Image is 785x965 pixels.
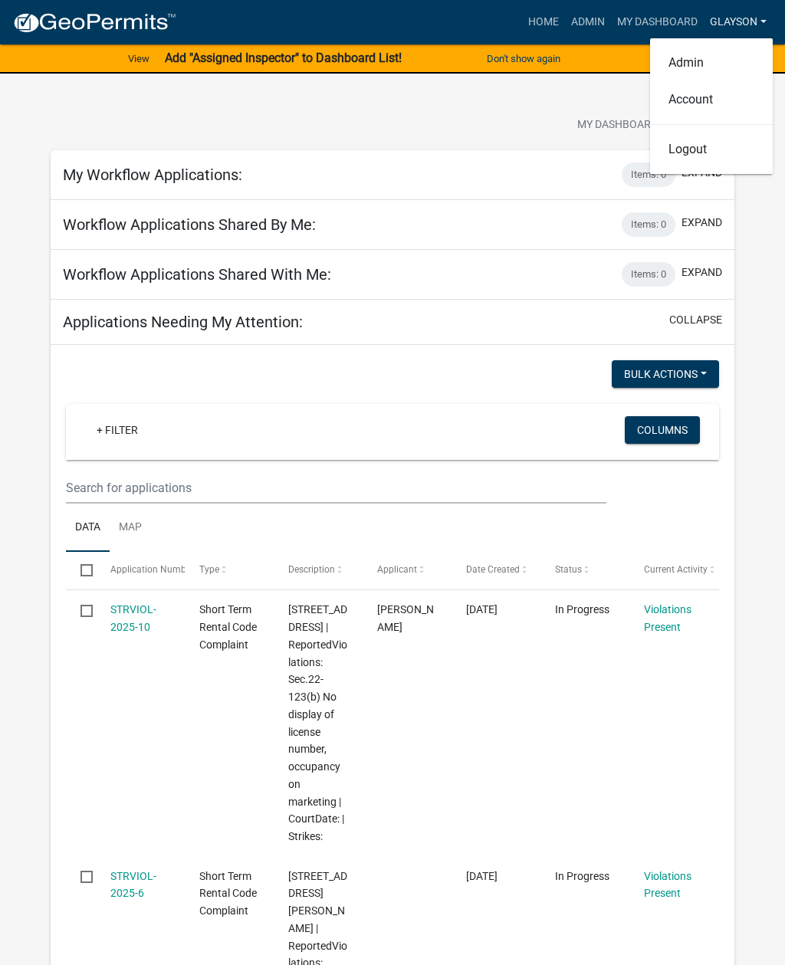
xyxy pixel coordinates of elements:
[682,215,722,231] button: expand
[288,603,347,842] span: 168 CLUBHOUSE RD | ReportedViolations: Sec.22-123(b) No display of license number, occupancy on m...
[669,312,722,328] button: collapse
[644,564,708,575] span: Current Activity
[555,870,609,882] span: In Progress
[110,603,156,633] a: STRVIOL-2025-10
[274,552,363,589] datatable-header-cell: Description
[622,262,675,287] div: Items: 0
[63,313,303,331] h5: Applications Needing My Attention:
[122,46,156,71] a: View
[625,416,700,444] button: Columns
[650,131,773,168] a: Logout
[110,504,151,553] a: Map
[377,603,434,633] span: Stephanie Morris
[650,81,773,118] a: Account
[63,265,331,284] h5: Workflow Applications Shared With Me:
[363,552,452,589] datatable-header-cell: Applicant
[650,44,773,81] a: Admin
[622,162,675,187] div: Items: 0
[66,504,110,553] a: Data
[288,564,335,575] span: Description
[565,8,611,37] a: Admin
[185,552,274,589] datatable-header-cell: Type
[63,166,242,184] h5: My Workflow Applications:
[199,603,257,651] span: Short Term Rental Code Complaint
[577,117,709,135] span: My Dashboard Settings
[110,564,194,575] span: Application Number
[466,564,520,575] span: Date Created
[481,46,567,71] button: Don't show again
[555,603,609,615] span: In Progress
[96,552,185,589] datatable-header-cell: Application Number
[199,564,219,575] span: Type
[704,8,773,37] a: glayson
[466,870,498,882] span: 07/03/2025
[565,110,743,140] button: My Dashboard Settingssettings
[682,264,722,281] button: expand
[540,552,629,589] datatable-header-cell: Status
[522,8,565,37] a: Home
[466,603,498,615] span: 07/07/2025
[66,472,606,504] input: Search for applications
[110,870,156,900] a: STRVIOL-2025-6
[629,552,718,589] datatable-header-cell: Current Activity
[612,360,719,388] button: Bulk Actions
[66,552,95,589] datatable-header-cell: Select
[622,212,675,237] div: Items: 0
[555,564,582,575] span: Status
[650,38,773,174] div: glayson
[644,870,691,900] a: Violations Present
[644,603,691,633] a: Violations Present
[165,51,402,65] strong: Add "Assigned Inspector" to Dashboard List!
[452,552,540,589] datatable-header-cell: Date Created
[84,416,150,444] a: + Filter
[611,8,704,37] a: My Dashboard
[63,215,316,234] h5: Workflow Applications Shared By Me:
[377,564,417,575] span: Applicant
[199,870,257,917] span: Short Term Rental Code Complaint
